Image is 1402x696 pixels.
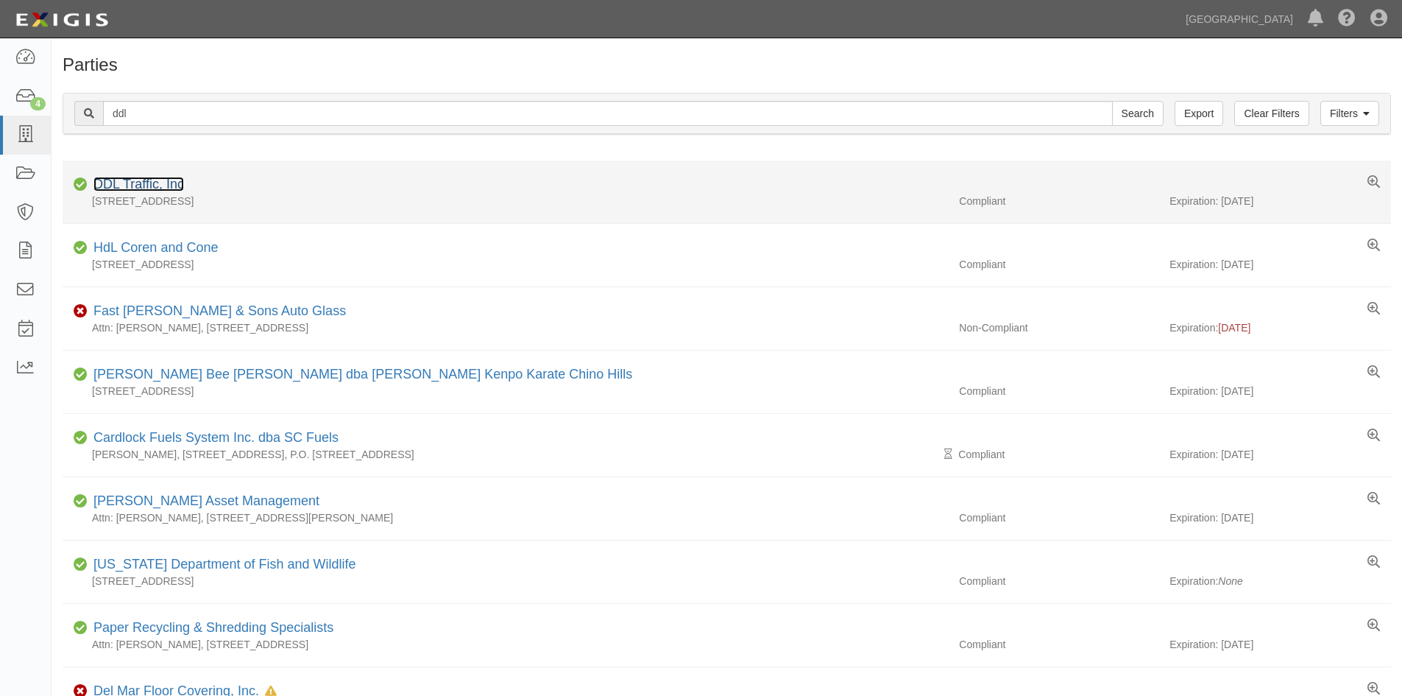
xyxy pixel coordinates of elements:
i: None [1218,575,1242,587]
div: DDL Traffic, Inc [88,175,184,194]
div: Compliant [948,447,1169,462]
a: View results summary [1367,239,1380,253]
div: Chandler Asset Management [88,492,319,511]
div: 4 [30,97,46,110]
div: Expiration: [DATE] [1169,384,1391,398]
div: Expiration: [DATE] [1169,510,1391,525]
i: Compliant [74,180,88,190]
div: Paper Recycling & Shredding Specialists [88,619,333,638]
i: Compliant [74,243,88,253]
div: [STREET_ADDRESS] [63,574,948,588]
div: Attn: [PERSON_NAME], [STREET_ADDRESS][PERSON_NAME] [63,510,948,525]
i: Compliant [74,370,88,380]
a: Paper Recycling & Shredding Specialists [93,620,333,635]
i: Non-Compliant [74,306,88,317]
a: Filters [1320,101,1379,126]
div: Compliant [948,510,1169,525]
div: Expiration: [DATE] [1169,257,1391,272]
input: Search [103,101,1113,126]
div: Expiration: [1169,320,1391,335]
i: Compliant [74,623,88,633]
div: Cardlock Fuels System Inc. dba SC Fuels [88,429,339,448]
a: View results summary [1367,302,1380,317]
a: View results summary [1367,555,1380,570]
a: View results summary [1367,619,1380,633]
a: [GEOGRAPHIC_DATA] [1178,4,1300,34]
div: [STREET_ADDRESS] [63,384,948,398]
img: logo-5460c22ac91f19d4615b14bd174203de0afe785f0fc80cf4dbbc73dc1793850b.png [11,7,113,33]
div: [STREET_ADDRESS] [63,257,948,272]
a: View results summary [1367,365,1380,380]
div: Expiration: [DATE] [1169,447,1391,462]
div: Expiration: [1169,574,1391,588]
i: Compliant [74,560,88,570]
div: California Department of Fish and Wildlife [88,555,355,574]
span: [DATE] [1218,322,1250,334]
h1: Parties [63,55,1391,74]
a: Fast [PERSON_NAME] & Sons Auto Glass [93,303,346,318]
a: View results summary [1367,492,1380,507]
a: Clear Filters [1234,101,1309,126]
a: HdL Coren and Cone [93,240,218,255]
a: View results summary [1367,429,1380,443]
div: Expiration: [DATE] [1169,194,1391,208]
div: HdL Coren and Cone [88,239,218,258]
input: Search [1112,101,1164,126]
div: [STREET_ADDRESS] [63,194,948,208]
a: [PERSON_NAME] Bee [PERSON_NAME] dba [PERSON_NAME] Kenpo Karate Chino Hills [93,367,632,382]
a: [PERSON_NAME] Asset Management [93,493,319,508]
div: [PERSON_NAME], [STREET_ADDRESS], P.O. [STREET_ADDRESS] [63,447,948,462]
div: Jacqueline Bee Wendling dba Wendling Kenpo Karate Chino Hills [88,365,632,384]
div: Compliant [948,574,1169,588]
a: DDL Traffic, Inc [93,177,184,191]
div: Non-Compliant [948,320,1169,335]
a: View results summary [1367,175,1380,190]
a: [US_STATE] Department of Fish and Wildlife [93,557,355,572]
div: Compliant [948,194,1169,208]
i: Compliant [74,433,88,443]
div: Compliant [948,384,1169,398]
a: Cardlock Fuels System Inc. dba SC Fuels [93,430,339,445]
div: Attn: [PERSON_NAME], [STREET_ADDRESS] [63,637,948,652]
a: Export [1175,101,1223,126]
div: Compliant [948,257,1169,272]
div: Expiration: [DATE] [1169,637,1391,652]
i: Help Center - Complianz [1338,10,1356,28]
div: Fast Freddie & Sons Auto Glass [88,302,346,321]
i: Pending Review [944,449,952,460]
div: Attn: [PERSON_NAME], [STREET_ADDRESS] [63,320,948,335]
div: Compliant [948,637,1169,652]
i: Compliant [74,496,88,507]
